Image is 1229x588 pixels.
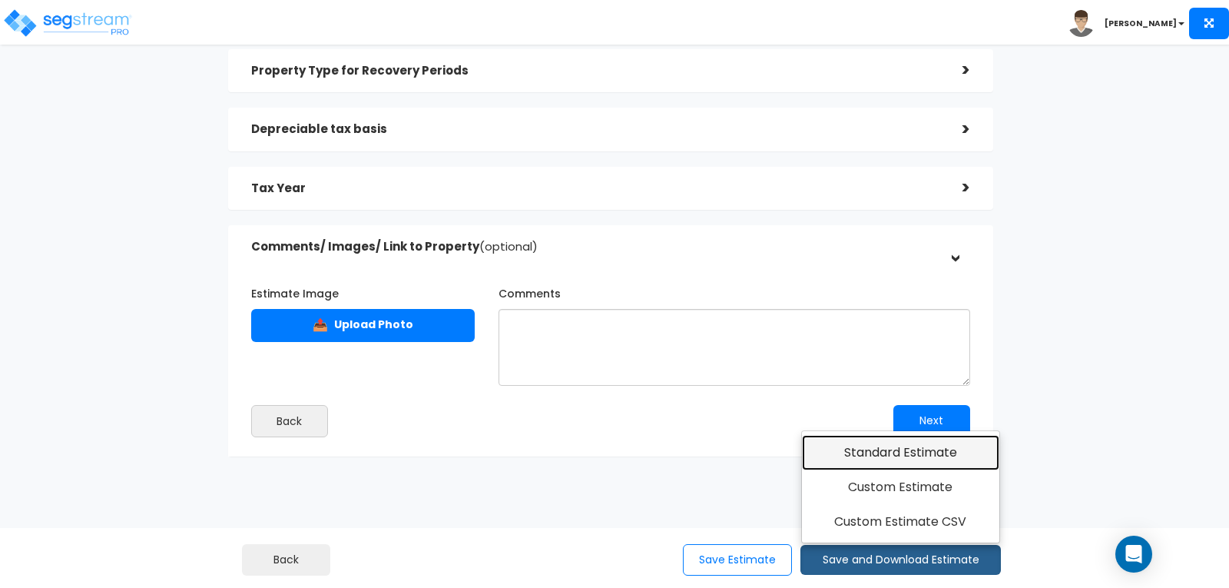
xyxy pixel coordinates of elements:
button: Save and Download Estimate [800,545,1001,575]
b: [PERSON_NAME] [1105,18,1177,29]
div: > [939,58,970,82]
h5: Property Type for Recovery Periods [251,65,939,78]
h5: Tax Year [251,182,939,195]
label: Comments [499,281,561,301]
h5: Depreciable tax basis [251,123,939,136]
div: > [942,231,966,262]
label: Upload Photo [251,309,475,342]
div: > [939,118,970,141]
button: Save Estimate [683,544,792,576]
div: > [939,176,970,200]
a: Back [242,544,330,576]
button: Back [251,405,328,437]
div: Open Intercom Messenger [1115,536,1152,573]
label: Estimate Image [251,281,339,301]
img: avatar.png [1068,10,1095,37]
a: Custom Estimate [802,470,999,505]
h5: Comments/ Images/ Link to Property [251,241,939,254]
button: Next [893,405,970,436]
a: Custom Estimate CSV [802,504,999,540]
img: logo_pro_r.png [2,8,133,38]
a: Standard Estimate [802,435,999,470]
span: 📤 [313,316,328,334]
span: (optional) [479,238,538,254]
